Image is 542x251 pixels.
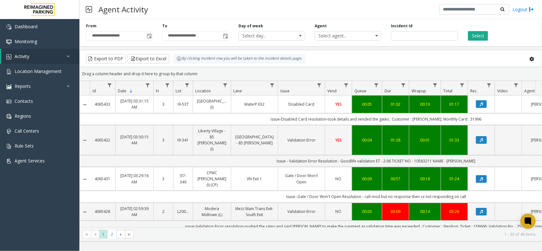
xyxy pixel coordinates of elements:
[86,54,126,63] button: Export to PDF
[356,101,378,107] div: 00:05
[468,31,488,41] button: Select
[15,68,62,74] span: Location Management
[6,114,11,119] img: 'icon'
[86,23,97,29] label: From
[413,208,437,215] a: 00:14
[15,53,29,59] span: Activity
[6,129,11,134] img: 'icon'
[119,134,150,146] a: [DATE] 03:30:15 AM
[512,81,520,89] a: Video Filter Menu
[356,137,378,143] a: 00:04
[94,101,111,107] a: 4065433
[157,101,169,107] a: 3
[282,208,321,215] a: Validation Error
[412,88,426,94] span: Wrapup
[282,101,321,107] a: Disabled Card
[6,39,11,44] img: 'icon'
[386,176,405,182] a: 00:57
[445,101,464,107] a: 01:17
[80,177,90,182] a: Collapse Details
[177,173,189,185] a: I37-349
[117,230,125,239] span: Go to the next page
[128,54,169,63] button: Export to Excel
[92,88,96,94] span: Id
[6,69,11,74] img: 'icon'
[80,68,542,79] div: Drag a column header and drop it here to group by that column
[413,137,437,143] a: 00:01
[197,98,227,110] a: [GEOGRAPHIC_DATA] (I)
[197,170,227,188] a: CPMC [PERSON_NAME] (I) (CP)
[157,176,169,182] a: 3
[315,81,324,89] a: Issue Filter Menu
[127,232,132,237] span: Go to the last page
[15,143,34,149] span: Rule Sets
[445,208,464,215] a: 03:26
[391,23,412,29] label: Incident Id
[336,209,342,214] span: NO
[157,137,169,143] a: 3
[268,81,277,89] a: Lane Filter Menu
[6,159,11,164] img: 'icon'
[280,88,290,94] span: Issue
[282,173,321,185] a: Gate / Door Won't Open
[137,232,535,237] kendo-pager-info: 1 - 30 of 48 items
[197,128,227,152] a: Liberty Village - 85 [PERSON_NAME] (I)
[183,81,191,89] a: Lot Filter Menu
[15,158,45,164] span: Agent Services
[413,101,437,107] a: 00:10
[336,176,342,182] span: NO
[108,230,116,239] span: Page 2
[1,49,79,64] a: Activity
[239,31,291,40] span: Select day...
[15,83,31,89] span: Reports
[15,38,37,44] span: Monitoring
[497,88,508,94] span: Video
[86,2,92,17] img: pageIcon
[235,134,274,146] a: [GEOGRAPHIC_DATA] - 85 [PERSON_NAME]
[80,102,90,107] a: Collapse Details
[235,206,274,218] a: Mezz Main Trans Exit- South Exit
[445,137,464,143] a: 01:33
[233,88,242,94] span: Lane
[238,23,263,29] label: Day of week
[144,81,152,89] a: Date Filter Menu
[15,23,37,30] span: Dashboard
[386,137,405,143] a: 01:28
[327,88,337,94] span: Vend
[176,88,181,94] span: Lot
[6,84,11,89] img: 'icon'
[315,23,327,29] label: Agent
[6,144,11,149] img: 'icon'
[413,176,437,182] a: 00:18
[354,88,366,94] span: Queue
[15,98,33,104] span: Contacts
[443,88,452,94] span: Total
[156,88,159,94] span: H
[386,101,405,107] a: 01:02
[119,98,150,110] a: [DATE] 03:31:15 AM
[118,232,124,237] span: Go to the next page
[386,208,405,215] a: 03:09
[99,230,108,239] span: Page 1
[329,101,348,107] a: YES
[529,6,534,13] img: logout
[177,208,189,215] a: L20000500
[173,54,305,63] div: By clicking Incident row you will be taken to the incident details page.
[458,81,466,89] a: Total Filter Menu
[356,176,378,182] a: 00:09
[157,208,169,215] a: 2
[512,6,534,13] a: Logout
[335,102,342,107] span: YES
[329,137,348,143] a: YES
[94,137,111,143] a: 4065432
[235,101,274,107] a: WaterP EX2
[105,81,114,89] a: Id Filter Menu
[445,176,464,182] div: 01:24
